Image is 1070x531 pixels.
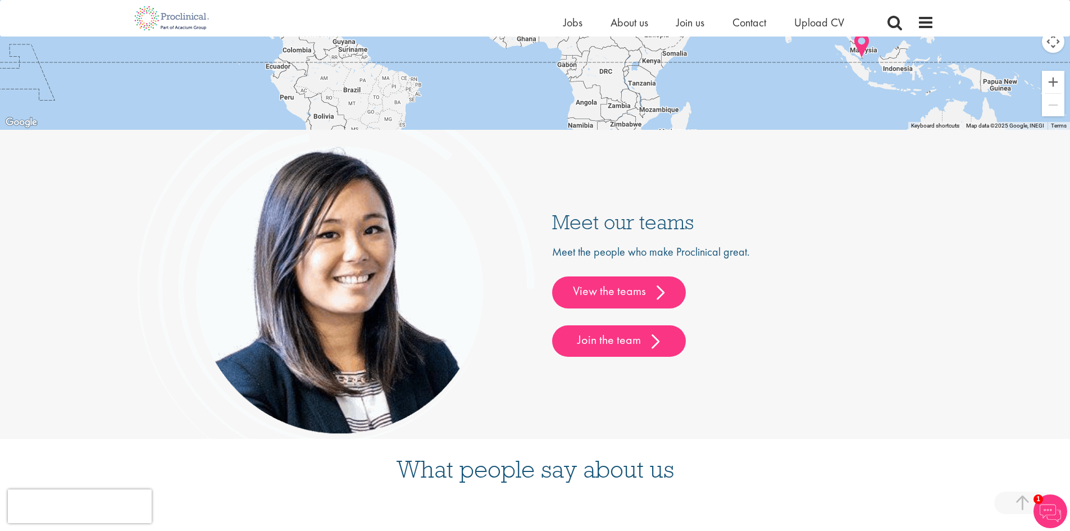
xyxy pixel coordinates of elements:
img: Google [3,115,40,130]
button: Zoom out [1042,94,1064,116]
a: About us [611,15,648,30]
span: Map data ©2025 Google, INEGI [966,122,1044,129]
iframe: reCAPTCHA [8,489,152,523]
span: 1 [1033,494,1043,504]
button: Keyboard shortcuts [911,122,959,130]
a: Join the team [552,325,686,357]
a: Join us [676,15,704,30]
a: Contact [732,15,766,30]
a: Terms (opens in new tab) [1051,122,1067,129]
a: View the teams [552,276,686,308]
img: people [136,90,535,464]
button: Zoom in [1042,71,1064,93]
a: Upload CV [794,15,844,30]
div: Meet the people who make Proclinical great. [552,244,934,357]
a: Jobs [563,15,582,30]
button: Map camera controls [1042,30,1064,53]
img: Chatbot [1033,494,1067,528]
a: Open this area in Google Maps (opens a new window) [3,115,40,130]
h3: Meet our teams [552,211,934,232]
